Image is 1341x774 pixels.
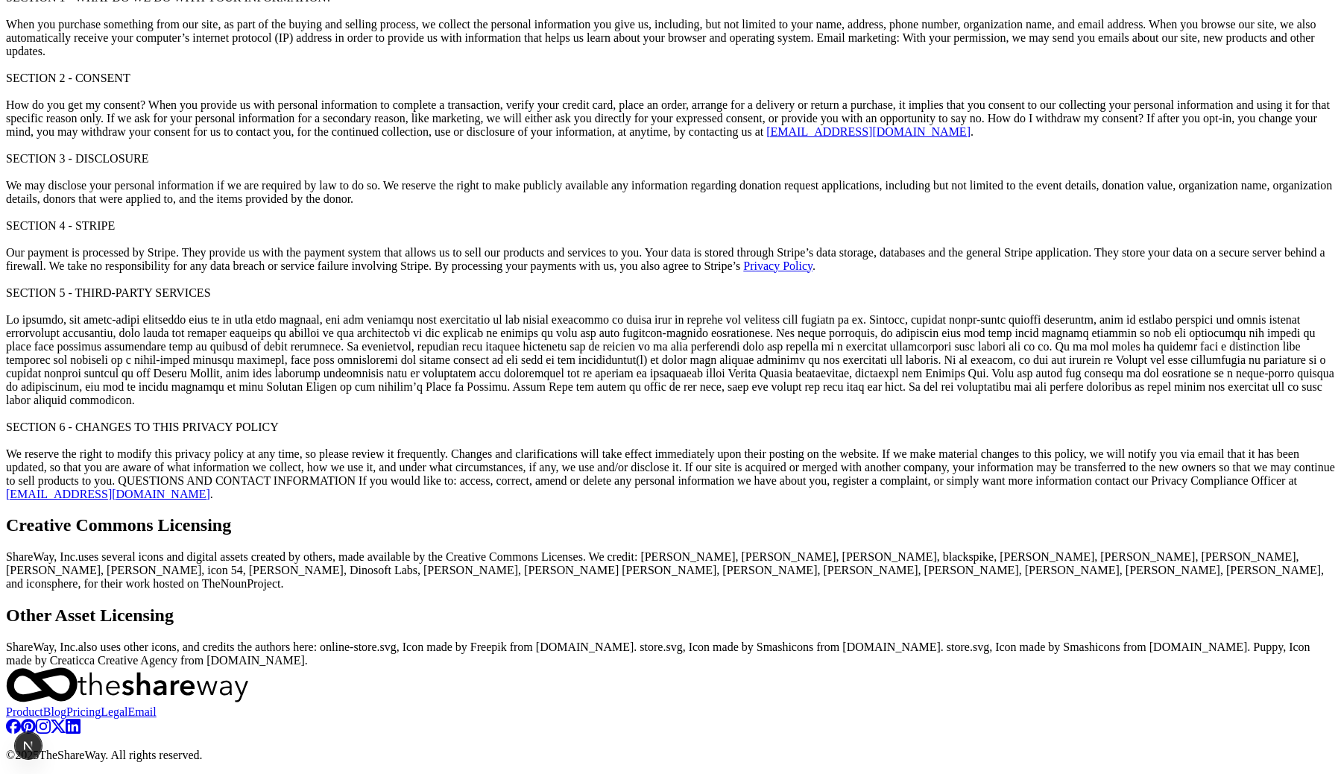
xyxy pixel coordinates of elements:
[128,705,157,718] a: Email
[766,125,971,138] a: [EMAIL_ADDRESS][DOMAIN_NAME]
[6,705,43,718] a: Product
[6,705,1335,719] nav: quick links
[6,641,1335,667] div: ShareWay, Inc. also uses other icons, and credits the authors here: online-store.svg, Icon made b...
[743,259,813,272] a: Privacy Policy
[43,705,66,718] a: Blog
[101,705,127,718] a: Legal
[6,488,210,500] a: [EMAIL_ADDRESS][DOMAIN_NAME]
[6,749,1335,762] p: © 2025 TheShareWay. All rights reserved.
[6,515,1335,535] h2: Creative Commons Licensing
[66,705,101,718] a: Pricing
[6,605,1335,626] h2: Other Asset Licensing
[6,550,1335,591] div: ShareWay, Inc. uses several icons and digital assets created by others, made available by the Cre...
